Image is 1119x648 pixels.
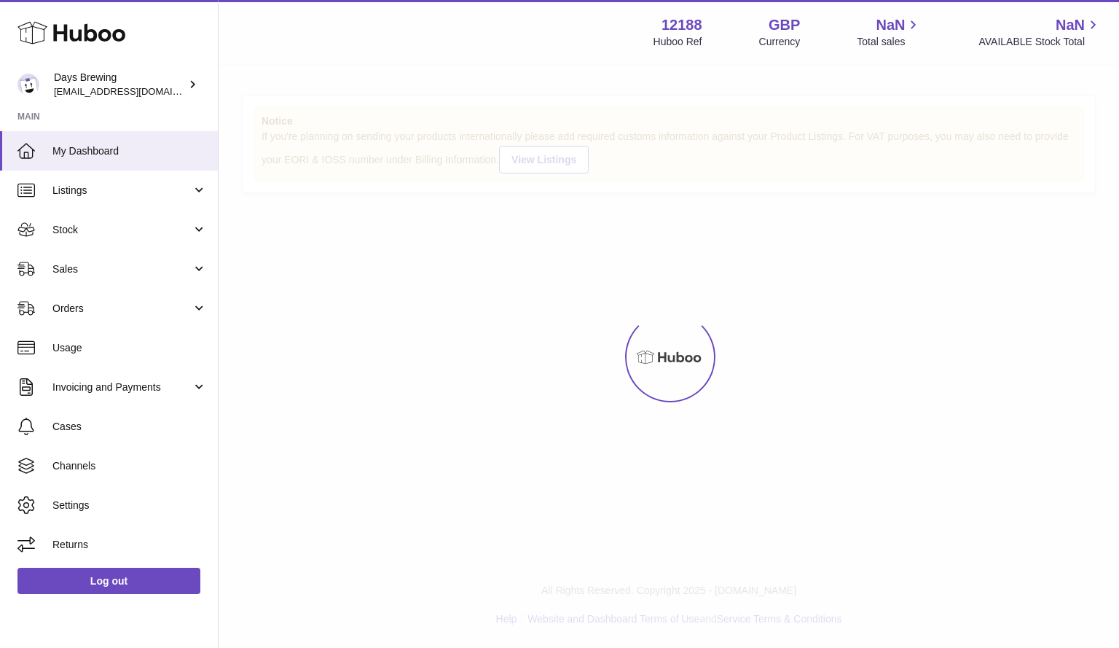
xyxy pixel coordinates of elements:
[52,420,207,434] span: Cases
[759,35,801,49] div: Currency
[661,15,702,35] strong: 12188
[857,35,922,49] span: Total sales
[52,184,192,198] span: Listings
[54,71,185,98] div: Days Brewing
[54,85,214,97] span: [EMAIL_ADDRESS][DOMAIN_NAME]
[52,459,207,473] span: Channels
[17,568,200,594] a: Log out
[17,74,39,95] img: helena@daysbrewing.com
[1056,15,1085,35] span: NaN
[52,302,192,316] span: Orders
[52,223,192,237] span: Stock
[52,341,207,355] span: Usage
[52,144,207,158] span: My Dashboard
[876,15,905,35] span: NaN
[978,15,1102,49] a: NaN AVAILABLE Stock Total
[857,15,922,49] a: NaN Total sales
[52,538,207,552] span: Returns
[978,35,1102,49] span: AVAILABLE Stock Total
[769,15,800,35] strong: GBP
[52,262,192,276] span: Sales
[52,380,192,394] span: Invoicing and Payments
[52,499,207,512] span: Settings
[653,35,702,49] div: Huboo Ref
